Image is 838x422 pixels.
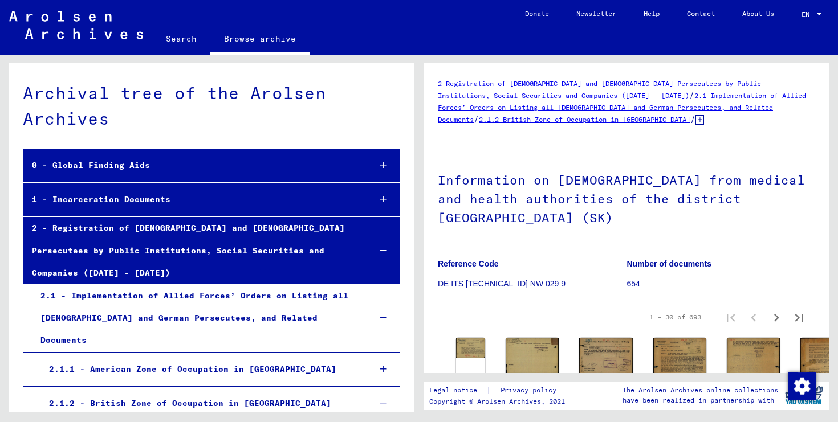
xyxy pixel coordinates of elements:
div: 1 - Incarceration Documents [23,189,361,211]
div: 1 – 30 of 693 [649,312,701,322]
a: Privacy policy [491,384,570,396]
button: Next page [765,306,788,329]
a: 2.1 Implementation of Allied Forces’ Orders on Listing all [DEMOGRAPHIC_DATA] and German Persecut... [438,91,806,124]
img: Change consent [788,372,816,400]
b: Number of documents [627,259,712,268]
h1: Information on [DEMOGRAPHIC_DATA] from medical and health authorities of the district [GEOGRAPHIC... [438,154,815,241]
button: First page [719,306,742,329]
img: yv_logo.png [783,381,825,409]
img: 001.jpg [653,338,706,376]
div: 2.1.1 - American Zone of Occupation in [GEOGRAPHIC_DATA] [40,358,361,380]
img: 002.jpg [727,338,780,376]
button: Last page [788,306,811,329]
img: Arolsen_neg.svg [9,11,143,39]
a: Legal notice [429,384,486,396]
a: Browse archive [210,25,310,55]
div: 2.1 - Implementation of Allied Forces’ Orders on Listing all [DEMOGRAPHIC_DATA] and German Persec... [32,285,361,352]
div: Change consent [788,372,815,399]
img: 002.jpg [506,338,559,375]
span: / [474,114,479,124]
a: 2 Registration of [DEMOGRAPHIC_DATA] and [DEMOGRAPHIC_DATA] Persecutees by Public Institutions, S... [438,79,761,100]
span: EN [802,10,814,18]
p: have been realized in partnership with [623,395,778,405]
div: | [429,384,570,396]
p: 654 [627,278,816,290]
b: Reference Code [438,259,499,268]
p: Copyright © Arolsen Archives, 2021 [429,396,570,407]
div: Archival tree of the Arolsen Archives [23,80,400,132]
div: 2.1.2 - British Zone of Occupation in [GEOGRAPHIC_DATA] [40,392,361,415]
div: 2 - Registration of [DEMOGRAPHIC_DATA] and [DEMOGRAPHIC_DATA] Persecutees by Public Institutions,... [23,217,361,284]
div: 0 - Global Finding Aids [23,154,361,177]
button: Previous page [742,306,765,329]
p: DE ITS [TECHNICAL_ID] NW 029 9 [438,278,627,290]
span: / [690,114,695,124]
a: 2.1.2 British Zone of Occupation in [GEOGRAPHIC_DATA] [479,115,690,124]
img: 001.jpg [579,338,632,376]
p: The Arolsen Archives online collections [623,385,778,395]
span: / [689,90,694,100]
img: 001.jpg [456,338,485,358]
a: Search [152,25,210,52]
